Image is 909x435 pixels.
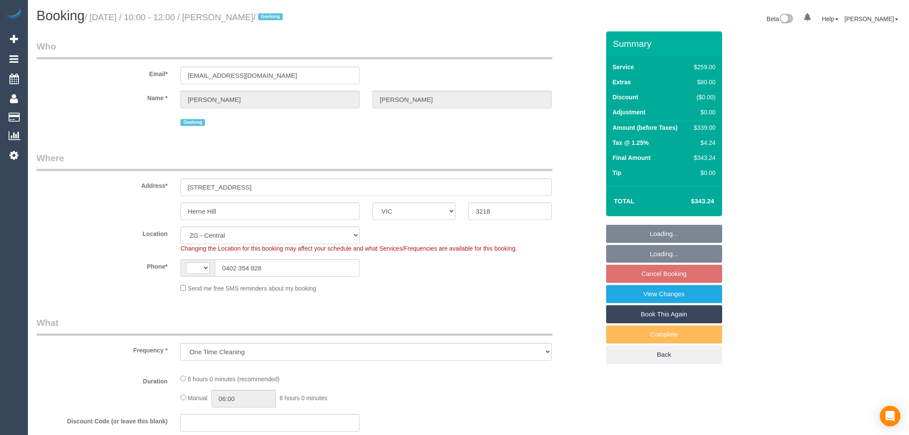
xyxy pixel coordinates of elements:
label: Name * [30,91,174,102]
div: Open Intercom Messenger [880,406,900,426]
span: Send me free SMS reminders about my booking [188,285,316,292]
div: $0.00 [690,168,715,177]
img: New interface [779,14,793,25]
span: Geelong [180,119,205,126]
h3: Summary [613,39,718,49]
label: Adjustment [613,108,646,116]
input: Last Name* [372,91,552,108]
div: ($0.00) [690,93,715,101]
label: Discount [613,93,638,101]
label: Duration [30,374,174,386]
strong: Total [614,197,635,205]
label: Discount Code (or leave this blank) [30,414,174,426]
legend: Who [37,40,552,59]
label: Phone* [30,259,174,271]
label: Tax @ 1.25% [613,138,649,147]
div: $80.00 [690,78,715,86]
span: Manual [188,395,207,401]
span: 6 hours 0 minutes [280,395,327,401]
label: Final Amount [613,153,651,162]
div: $343.24 [690,153,715,162]
a: Back [606,346,722,364]
a: View Changes [606,285,722,303]
label: Location [30,227,174,238]
label: Email* [30,67,174,78]
label: Tip [613,168,622,177]
span: Changing the Location for this booking may affect your schedule and what Services/Frequencies are... [180,245,517,252]
div: $0.00 [690,108,715,116]
span: 6 hours 0 minutes (recommended) [188,376,280,383]
input: Suburb* [180,202,360,220]
span: / [253,12,285,22]
a: Book This Again [606,305,722,323]
input: Post Code* [468,202,551,220]
div: $4.24 [690,138,715,147]
img: Automaid Logo [5,9,22,21]
a: Help [822,15,839,22]
small: / [DATE] / 10:00 - 12:00 / [PERSON_NAME] [85,12,285,22]
h4: $343.24 [665,198,714,205]
label: Extras [613,78,631,86]
label: Amount (before Taxes) [613,123,677,132]
input: Email* [180,67,360,84]
label: Service [613,63,634,71]
label: Address* [30,178,174,190]
span: Geelong [258,13,283,20]
span: Booking [37,8,85,23]
legend: Where [37,152,552,171]
input: Phone* [215,259,360,277]
legend: What [37,316,552,336]
a: [PERSON_NAME] [845,15,898,22]
div: $259.00 [690,63,715,71]
input: First Name* [180,91,360,108]
a: Beta [767,15,793,22]
label: Frequency * [30,343,174,355]
div: $339.00 [690,123,715,132]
